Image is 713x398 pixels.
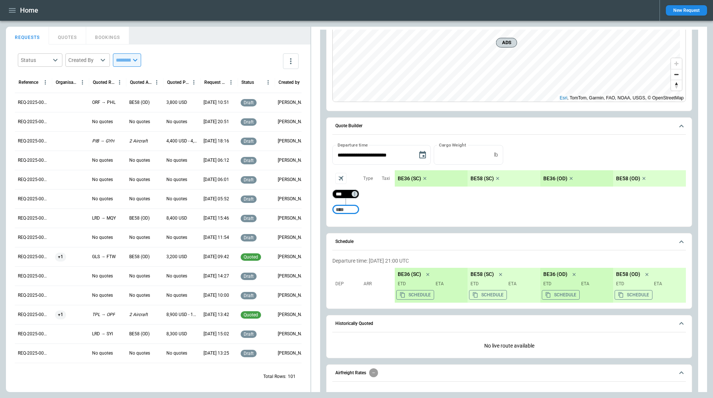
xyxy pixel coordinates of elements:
[129,177,150,183] p: No quotes
[18,215,49,221] p: REQ-2025-000273
[129,292,150,299] p: No quotes
[382,175,390,182] p: Taxi
[332,258,686,264] p: Departure time: [DATE] 21:00 UTC
[92,350,113,356] p: No quotes
[18,99,49,106] p: REQ-2025-000279
[332,337,686,355] p: No live route available
[471,281,502,287] p: ETD
[338,142,368,148] label: Departure time
[332,255,686,306] div: Schedule
[92,119,113,125] p: No quotes
[279,80,300,85] div: Created by
[20,6,38,15] h1: Home
[439,142,466,148] label: Cargo Weight
[616,281,648,287] p: ETD
[204,254,229,260] p: 09/11/2025 09:42
[166,331,187,337] p: 8,300 USD
[92,254,116,260] p: GLS → FTW
[92,331,113,337] p: LRD → SYI
[505,281,537,287] p: ETA
[616,175,640,182] p: BE58 (OD)
[578,281,610,287] p: ETA
[242,158,255,163] span: draft
[335,321,373,326] h6: Historically Quoted
[332,315,686,332] button: Historically Quoted
[278,99,309,106] p: Ben Gundermann
[129,254,150,260] p: BE58 (OD)
[18,177,49,183] p: REQ-2025-000275
[335,281,361,287] p: Dep
[18,196,49,202] p: REQ-2025-000274
[278,157,309,164] p: Cady Howell
[226,78,236,87] button: Request Created At (UTC-05:00) column menu
[242,312,260,318] span: quoted
[18,312,49,318] p: REQ-2025-000268
[18,292,49,299] p: REQ-2025-000269
[471,175,494,182] p: BE58 (SC)
[204,312,229,318] p: 09/04/2025 13:42
[166,273,187,279] p: No quotes
[92,138,114,144] p: PIB → GYH
[18,350,49,356] p: REQ-2025-000266
[242,332,255,337] span: draft
[671,58,682,69] button: Zoom in
[242,254,260,260] span: quoted
[278,215,309,221] p: Allen Maki
[396,290,434,300] button: Copy the aircraft schedule to your clipboard
[18,273,49,279] p: REQ-2025-000270
[332,233,686,250] button: Schedule
[204,157,229,164] p: 09/12/2025 06:12
[129,99,150,106] p: BE58 (OD)
[166,215,187,221] p: 8,400 USD
[55,247,66,266] span: +1
[278,331,309,337] p: Allen Maki
[242,235,255,240] span: draft
[78,78,87,87] button: Organisation column menu
[335,124,362,128] h6: Quote Builder
[278,350,309,356] p: George O'Bryan
[242,351,255,356] span: draft
[92,234,113,241] p: No quotes
[129,350,150,356] p: No quotes
[55,305,66,324] span: +1
[560,94,684,102] div: , TomTom, Garmin, FAO, NOAA, USGS, © OpenStreetMap
[278,234,309,241] p: George O'Bryan
[204,215,229,221] p: 09/11/2025 15:46
[242,100,255,105] span: draft
[283,53,299,69] button: more
[278,312,309,318] p: Ben Gundermann
[560,95,567,101] a: Esri
[92,177,113,183] p: No quotes
[471,271,494,277] p: BE58 (SC)
[263,374,286,380] p: Total Rows:
[332,365,686,382] button: Airfreight Rates
[615,290,652,300] button: Copy the aircraft schedule to your clipboard
[92,273,113,279] p: No quotes
[263,78,273,87] button: Status column menu
[6,27,49,45] button: REQUESTS
[241,80,254,85] div: Status
[433,281,465,287] p: ETA
[204,292,229,299] p: 09/05/2025 10:00
[395,268,686,303] div: scrollable content
[166,157,187,164] p: No quotes
[18,254,49,260] p: REQ-2025-000271
[335,173,346,184] span: Aircraft selection
[242,274,255,279] span: draft
[56,80,78,85] div: Organisation
[671,69,682,80] button: Zoom out
[332,145,686,218] div: Quote Builder
[93,80,115,85] div: Quoted Route
[129,196,150,202] p: No quotes
[92,196,113,202] p: No quotes
[332,205,359,214] div: Too short
[68,56,98,64] div: Created By
[278,292,309,299] p: Ben Gundermann
[204,99,229,106] p: 09/16/2025 10:51
[543,271,567,277] p: BE36 (OD)
[363,175,373,182] p: Type
[166,234,187,241] p: No quotes
[129,234,150,241] p: No quotes
[204,350,229,356] p: 09/03/2025 13:25
[204,119,229,125] p: 09/14/2025 20:51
